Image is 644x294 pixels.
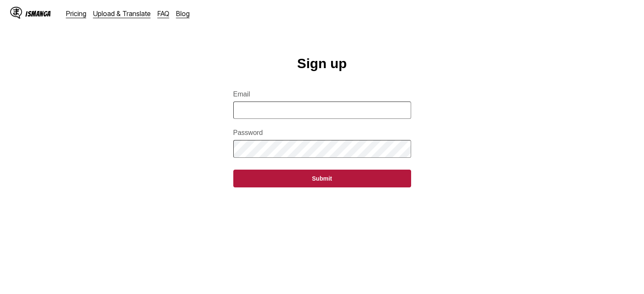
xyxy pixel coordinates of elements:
div: IsManga [25,10,51,18]
a: Upload & Translate [93,9,151,18]
label: Password [233,129,411,137]
h1: Sign up [297,56,347,71]
a: IsManga LogoIsManga [10,7,66,20]
a: Pricing [66,9,86,18]
img: IsManga Logo [10,7,22,19]
a: Blog [176,9,190,18]
button: Submit [233,170,411,187]
a: FAQ [158,9,169,18]
label: Email [233,91,411,98]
